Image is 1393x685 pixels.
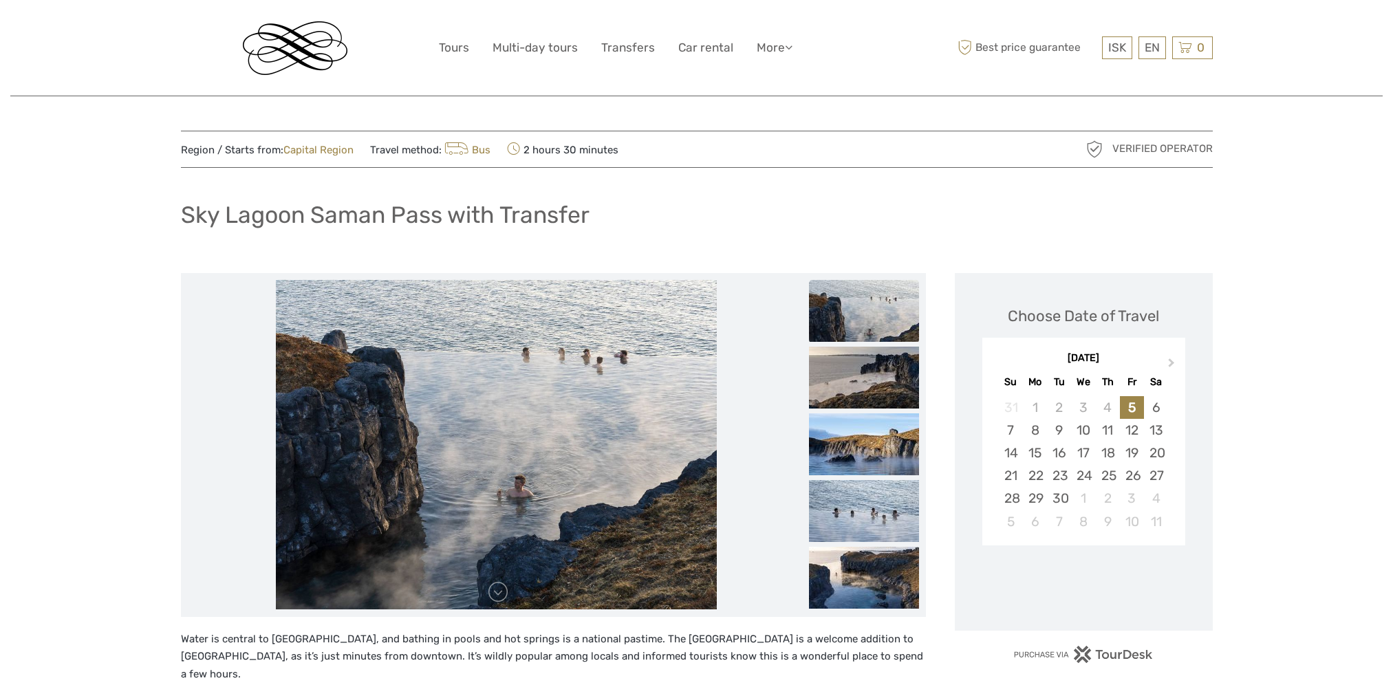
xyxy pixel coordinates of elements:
[999,373,1023,391] div: Su
[809,547,919,609] img: fbb84518eccd41b9af37f7c66d26fd74_slider_thumbnail.jpeg
[999,510,1023,533] div: Choose Sunday, October 5th, 2025
[1096,464,1120,487] div: Choose Thursday, September 25th, 2025
[1120,464,1144,487] div: Choose Friday, September 26th, 2025
[1120,396,1144,419] div: Choose Friday, September 5th, 2025
[1071,419,1095,442] div: Choose Wednesday, September 10th, 2025
[1047,464,1071,487] div: Choose Tuesday, September 23rd, 2025
[1047,487,1071,510] div: Choose Tuesday, September 30th, 2025
[1083,138,1105,160] img: verified_operator_grey_128.png
[1144,464,1168,487] div: Choose Saturday, September 27th, 2025
[1047,396,1071,419] div: Not available Tuesday, September 2nd, 2025
[1195,41,1207,54] span: 0
[442,144,491,156] a: Bus
[276,280,716,610] img: 3d4fc12b003c4c20a94b3a99794a097e_main_slider.jpeg
[1071,487,1095,510] div: Choose Wednesday, October 1st, 2025
[370,140,491,159] span: Travel method:
[955,36,1099,59] span: Best price guarantee
[1096,373,1120,391] div: Th
[1120,442,1144,464] div: Choose Friday, September 19th, 2025
[1096,396,1120,419] div: Not available Thursday, September 4th, 2025
[1047,373,1071,391] div: Tu
[1023,442,1047,464] div: Choose Monday, September 15th, 2025
[181,631,926,684] p: Water is central to [GEOGRAPHIC_DATA], and bathing in pools and hot springs is a national pastime...
[1071,396,1095,419] div: Not available Wednesday, September 3rd, 2025
[1120,419,1144,442] div: Choose Friday, September 12th, 2025
[1071,442,1095,464] div: Choose Wednesday, September 17th, 2025
[1071,510,1095,533] div: Choose Wednesday, October 8th, 2025
[283,144,354,156] a: Capital Region
[1144,487,1168,510] div: Choose Saturday, October 4th, 2025
[1144,419,1168,442] div: Choose Saturday, September 13th, 2025
[982,351,1185,366] div: [DATE]
[809,280,919,342] img: 3d4fc12b003c4c20a94b3a99794a097e_slider_thumbnail.jpeg
[678,38,733,58] a: Car rental
[507,140,618,159] span: 2 hours 30 minutes
[181,201,590,229] h1: Sky Lagoon Saman Pass with Transfer
[999,487,1023,510] div: Choose Sunday, September 28th, 2025
[1047,442,1071,464] div: Choose Tuesday, September 16th, 2025
[181,143,354,157] span: Region / Starts from:
[1162,355,1184,377] button: Next Month
[1096,442,1120,464] div: Choose Thursday, September 18th, 2025
[999,442,1023,464] div: Choose Sunday, September 14th, 2025
[757,38,792,58] a: More
[1023,464,1047,487] div: Choose Monday, September 22nd, 2025
[999,419,1023,442] div: Choose Sunday, September 7th, 2025
[809,413,919,475] img: 51e860bd6a594bdbb81b2d2e67dec8b8_slider_thumbnail.jpeg
[1120,373,1144,391] div: Fr
[1047,510,1071,533] div: Choose Tuesday, October 7th, 2025
[1023,487,1047,510] div: Choose Monday, September 29th, 2025
[809,480,919,542] img: 7df6c22cc4b24a61b20fb7545a4f3b1f_slider_thumbnail.jpeg
[999,464,1023,487] div: Choose Sunday, September 21st, 2025
[601,38,655,58] a: Transfers
[1144,373,1168,391] div: Sa
[1079,581,1088,590] div: Loading...
[1144,396,1168,419] div: Choose Saturday, September 6th, 2025
[1013,646,1153,663] img: PurchaseViaTourDesk.png
[1023,419,1047,442] div: Choose Monday, September 8th, 2025
[439,38,469,58] a: Tours
[1023,373,1047,391] div: Mo
[999,396,1023,419] div: Not available Sunday, August 31st, 2025
[1023,396,1047,419] div: Not available Monday, September 1st, 2025
[1108,41,1126,54] span: ISK
[1023,510,1047,533] div: Choose Monday, October 6th, 2025
[1096,510,1120,533] div: Choose Thursday, October 9th, 2025
[809,347,919,409] img: 180cd15a6de34cd98ff56cbd9467b2f7_slider_thumbnail.jpeg
[1008,305,1159,327] div: Choose Date of Travel
[986,396,1180,533] div: month 2025-09
[1120,487,1144,510] div: Choose Friday, October 3rd, 2025
[1144,442,1168,464] div: Choose Saturday, September 20th, 2025
[243,21,347,75] img: Reykjavik Residence
[1047,419,1071,442] div: Choose Tuesday, September 9th, 2025
[1071,373,1095,391] div: We
[1096,419,1120,442] div: Choose Thursday, September 11th, 2025
[1112,142,1213,156] span: Verified Operator
[493,38,578,58] a: Multi-day tours
[1138,36,1166,59] div: EN
[1096,487,1120,510] div: Choose Thursday, October 2nd, 2025
[1144,510,1168,533] div: Choose Saturday, October 11th, 2025
[1071,464,1095,487] div: Choose Wednesday, September 24th, 2025
[1120,510,1144,533] div: Choose Friday, October 10th, 2025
